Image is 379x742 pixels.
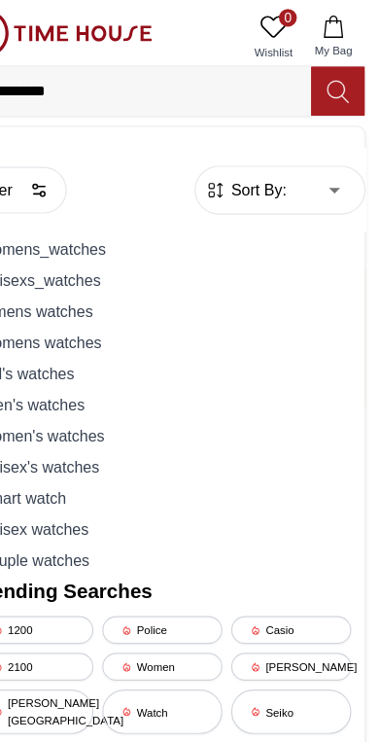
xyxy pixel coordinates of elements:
a: Home [119,699,142,723]
div: westend watch [24,123,355,150]
div: Watch [137,603,242,642]
button: My Bag [311,8,367,57]
div: 1200 [24,539,129,563]
div: 2100 [24,571,129,595]
div: couple watches [24,477,355,504]
span: 0 [292,8,307,23]
span: Wishlist [262,39,311,53]
div: men's watches [24,340,355,368]
span: My Bag [315,37,363,52]
div: womens watches [24,286,355,313]
div: [PERSON_NAME] [250,571,355,595]
div: kid's watches [24,313,355,340]
a: 0Wishlist [262,8,311,57]
div: wmens watches [24,259,355,286]
div: Casio [250,539,355,563]
h2: Trending Searches [24,504,355,531]
div: Seiko [250,603,355,642]
button: Filter [12,146,106,187]
div: Chat Widget [322,685,364,727]
div: womens_watches [24,204,355,231]
div: unisexs_watches [24,231,355,259]
button: Sort By: [226,157,298,176]
div: unisex watches [24,449,355,477]
img: ... [12,8,181,51]
div: unisex's watches [24,395,355,422]
div: women's watches [24,368,355,395]
div: Beverly [24,650,129,674]
div: [PERSON_NAME][GEOGRAPHIC_DATA] [24,603,129,642]
div: smart watch [24,422,355,449]
div: Police [137,539,242,563]
span: Sort By: [246,157,298,176]
div: Women [137,571,242,595]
